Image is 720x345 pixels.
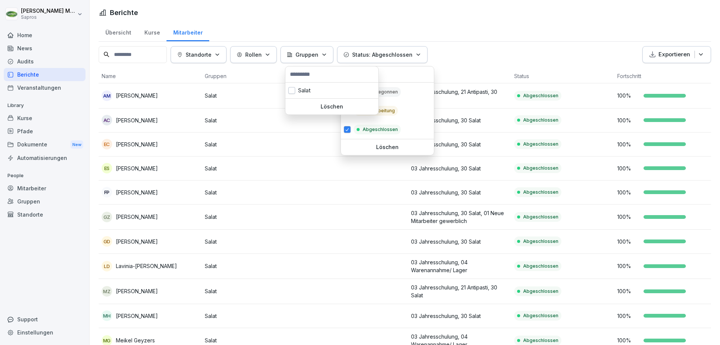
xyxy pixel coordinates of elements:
p: Exportieren [658,50,690,59]
p: Status: Abgeschlossen [352,51,412,59]
p: Gruppen [295,51,318,59]
p: Löschen [288,103,375,110]
p: Rollen [245,51,262,59]
div: Salat [285,83,378,98]
p: Standorte [186,51,211,59]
